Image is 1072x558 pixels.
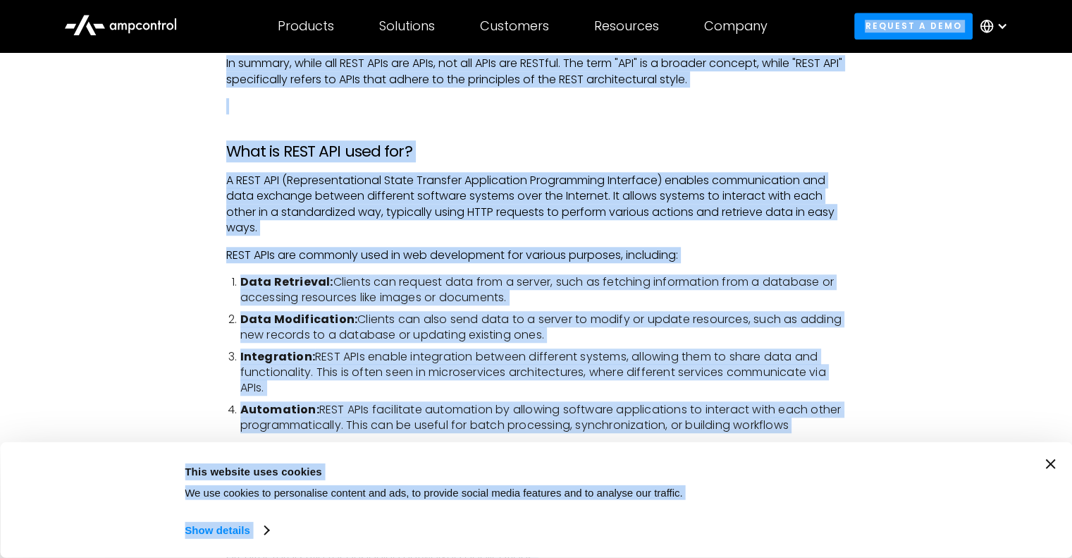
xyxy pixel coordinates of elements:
[240,274,333,290] strong: Data Retrieval:
[379,18,435,34] div: Solutions
[226,173,846,236] p: A REST API (Representational State Transfer Application Programming Interface) enables communicat...
[1045,459,1055,469] button: Close banner
[226,99,846,114] p: ‍
[278,18,334,34] div: Products
[704,18,768,34] div: Company
[226,56,846,87] p: In summary, while all REST APIs are APIs, not all APIs are RESTful. The term "API" is a broader c...
[240,349,846,396] li: REST APIs enable integration between different systems, allowing them to share data and functiona...
[818,459,1019,500] button: Okay
[594,18,659,34] div: Resources
[240,274,846,306] li: Clients can request data from a server, such as fetching information from a database or accessing...
[480,18,549,34] div: Customers
[240,348,315,365] strong: Integration:
[240,311,358,327] strong: Data Modification:
[240,401,319,418] strong: Automation:
[226,248,846,263] p: REST APIs are commonly used in web development for various purposes, including:
[226,142,846,161] h3: What is REST API used for?
[185,487,683,499] span: We use cookies to personalise content and ads, to provide social media features and to analyse ou...
[240,402,846,434] li: REST APIs facilitate automation by allowing software applications to interact with each other pro...
[185,463,786,480] div: This website uses cookies
[185,520,268,541] a: Show details
[854,13,973,39] a: Request a demo
[240,312,846,344] li: Clients can also send data to a server to modify or update resources, such as adding new records ...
